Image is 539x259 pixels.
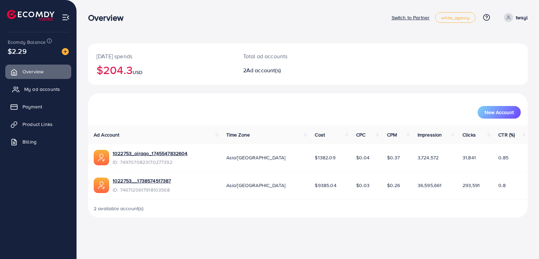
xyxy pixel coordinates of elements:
[478,106,521,119] button: New Account
[88,13,129,23] h3: Overview
[94,131,120,138] span: Ad Account
[94,205,144,212] span: 2 available account(s)
[418,154,439,161] span: 3,724,572
[485,110,514,115] span: New Account
[418,131,442,138] span: Impression
[62,48,69,55] img: image
[5,117,71,131] a: Product Links
[113,186,171,193] span: ID: 7467120617918103568
[516,13,528,22] p: twsyl
[463,131,476,138] span: Clicks
[315,131,325,138] span: Cost
[226,131,250,138] span: Time Zone
[113,177,171,184] a: 1022753__1738574517387
[97,63,226,77] h2: $204.3
[22,68,44,75] span: Overview
[7,10,54,21] img: logo
[501,13,528,22] a: twsyl
[243,67,336,74] h2: 2
[463,154,476,161] span: 31,841
[113,150,187,157] a: 1022753_oiraqo_1745547832604
[22,103,42,110] span: Payment
[435,12,475,23] a: white_agency
[392,13,430,22] p: Switch to Partner
[463,182,480,189] span: 293,591
[246,66,281,74] span: Ad account(s)
[5,135,71,149] a: Billing
[8,46,27,56] span: $2.29
[94,178,109,193] img: ic-ads-acc.e4c84228.svg
[94,150,109,165] img: ic-ads-acc.e4c84228.svg
[441,15,470,20] span: white_agency
[418,182,442,189] span: 36,595,661
[356,154,370,161] span: $0.04
[243,52,336,60] p: Total ad accounts
[387,154,400,161] span: $0.37
[97,52,226,60] p: [DATE] spends
[387,131,397,138] span: CPM
[226,154,286,161] span: Asia/[GEOGRAPHIC_DATA]
[22,121,53,128] span: Product Links
[356,182,370,189] span: $0.03
[113,159,187,166] span: ID: 7497070823170277392
[24,86,60,93] span: My ad accounts
[5,100,71,114] a: Payment
[62,13,70,21] img: menu
[498,154,508,161] span: 0.85
[5,82,71,96] a: My ad accounts
[387,182,400,189] span: $0.26
[315,182,336,189] span: $9385.04
[5,65,71,79] a: Overview
[315,154,335,161] span: $1382.09
[22,138,36,145] span: Billing
[226,182,286,189] span: Asia/[GEOGRAPHIC_DATA]
[8,39,46,46] span: Ecomdy Balance
[498,131,515,138] span: CTR (%)
[356,131,365,138] span: CPC
[133,69,142,76] span: USD
[498,182,505,189] span: 0.8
